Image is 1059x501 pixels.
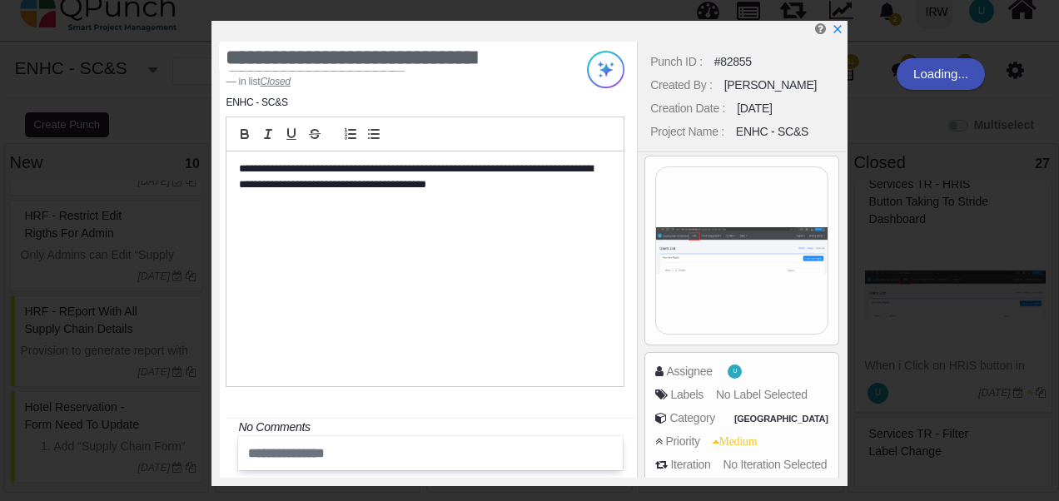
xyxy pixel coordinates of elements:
i: Edit Punch [815,22,826,35]
div: Loading... [897,58,985,90]
a: x [832,22,843,36]
li: ENHC - SC&S [226,95,287,110]
i: No Comments [238,420,310,434]
svg: x [832,23,843,35]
